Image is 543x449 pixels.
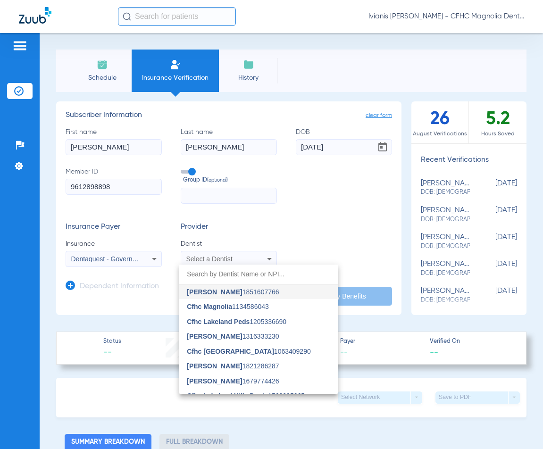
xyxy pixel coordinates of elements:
[187,333,242,340] span: [PERSON_NAME]
[179,265,338,284] input: dropdown search
[187,378,279,384] span: 1679774426
[187,392,305,399] span: 1568095065
[187,303,232,310] span: Cfhc Magnolia
[187,392,268,399] span: Cfhc Lakeland Hills Denta
[187,363,279,369] span: 1821286287
[187,318,250,325] span: Cfhc Lakeland Peds
[187,333,279,340] span: 1316333230
[187,318,286,325] span: 1205336690
[187,348,310,355] span: 1063409290
[187,289,279,295] span: 1851607766
[187,362,242,370] span: [PERSON_NAME]
[187,288,242,296] span: [PERSON_NAME]
[187,348,274,355] span: Cfhc [GEOGRAPHIC_DATA]
[187,377,242,385] span: [PERSON_NAME]
[187,303,269,310] span: 1134586043
[496,404,543,449] iframe: Chat Widget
